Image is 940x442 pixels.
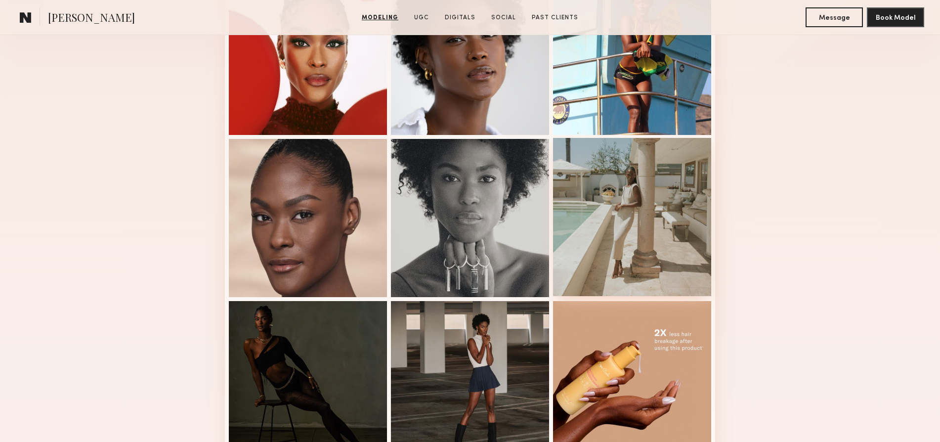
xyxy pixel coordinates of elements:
[441,13,479,22] a: Digitals
[806,7,863,27] button: Message
[487,13,520,22] a: Social
[410,13,433,22] a: UGC
[358,13,402,22] a: Modeling
[867,7,924,27] button: Book Model
[528,13,582,22] a: Past Clients
[48,10,135,27] span: [PERSON_NAME]
[867,13,924,21] a: Book Model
